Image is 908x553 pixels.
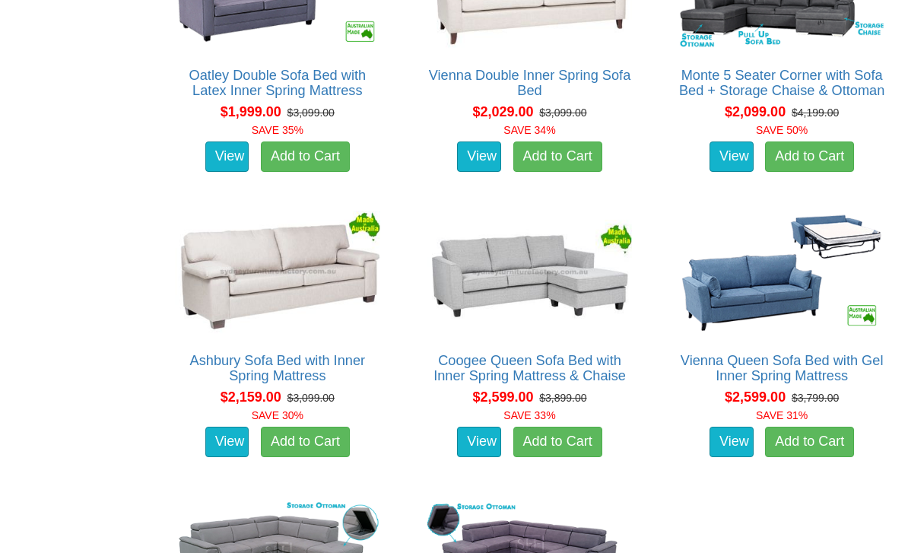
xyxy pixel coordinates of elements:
[221,104,281,119] span: $1,999.00
[679,68,884,98] a: Monte 5 Seater Corner with Sofa Bed + Storage Chaise & Ottoman
[675,207,888,338] img: Vienna Queen Sofa Bed with Gel Inner Spring Mattress
[252,124,303,136] font: SAVE 35%
[710,141,754,172] a: View
[221,389,281,405] span: $2,159.00
[539,392,586,404] del: $3,899.00
[171,207,384,338] img: Ashbury Sofa Bed with Inner Spring Mattress
[792,392,839,404] del: $3,799.00
[681,353,884,383] a: Vienna Queen Sofa Bed with Gel Inner Spring Mattress
[472,104,533,119] span: $2,029.00
[261,427,350,457] a: Add to Cart
[756,124,808,136] font: SAVE 50%
[205,141,249,172] a: View
[765,141,854,172] a: Add to Cart
[287,392,335,404] del: $3,099.00
[205,427,249,457] a: View
[457,427,501,457] a: View
[189,68,367,98] a: Oatley Double Sofa Bed with Latex Inner Spring Mattress
[765,427,854,457] a: Add to Cart
[429,68,631,98] a: Vienna Double Inner Spring Sofa Bed
[261,141,350,172] a: Add to Cart
[503,124,555,136] font: SAVE 34%
[503,409,555,421] font: SAVE 33%
[725,389,786,405] span: $2,599.00
[424,207,637,338] img: Coogee Queen Sofa Bed with Inner Spring Mattress & Chaise
[756,409,808,421] font: SAVE 31%
[433,353,626,383] a: Coogee Queen Sofa Bed with Inner Spring Mattress & Chaise
[287,106,335,119] del: $3,099.00
[190,353,366,383] a: Ashbury Sofa Bed with Inner Spring Mattress
[792,106,839,119] del: $4,199.00
[539,106,586,119] del: $3,099.00
[252,409,303,421] font: SAVE 30%
[725,104,786,119] span: $2,099.00
[513,427,602,457] a: Add to Cart
[457,141,501,172] a: View
[710,427,754,457] a: View
[513,141,602,172] a: Add to Cart
[472,389,533,405] span: $2,599.00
